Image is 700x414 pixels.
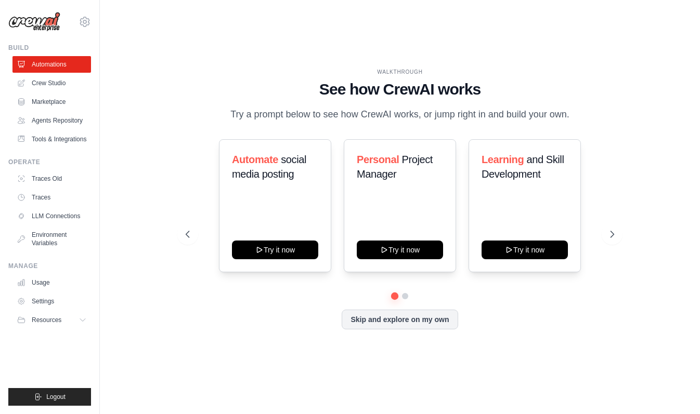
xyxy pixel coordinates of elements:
span: Project Manager [357,154,433,180]
button: Try it now [482,241,568,259]
a: Crew Studio [12,75,91,91]
span: social media posting [232,154,306,180]
a: Traces Old [12,170,91,187]
button: Try it now [357,241,443,259]
span: Personal [357,154,399,165]
div: WALKTHROUGH [186,68,614,76]
img: Logo [8,12,60,32]
a: Marketplace [12,94,91,110]
a: Settings [12,293,91,310]
a: Usage [12,274,91,291]
div: Build [8,44,91,52]
button: Resources [12,312,91,328]
span: Automate [232,154,278,165]
button: Skip and explore on my own [342,310,458,329]
span: Resources [32,316,61,324]
div: Manage [8,262,91,270]
p: Try a prompt below to see how CrewAI works, or jump right in and build your own. [225,107,575,122]
span: Logout [46,393,66,401]
span: Learning [482,154,524,165]
div: Operate [8,158,91,166]
iframe: Chat Widget [648,364,700,414]
a: Agents Repository [12,112,91,129]
a: Automations [12,56,91,73]
button: Logout [8,388,91,406]
a: Traces [12,189,91,206]
a: LLM Connections [12,208,91,224]
span: and Skill Development [482,154,564,180]
a: Environment Variables [12,226,91,251]
h1: See how CrewAI works [186,80,614,99]
button: Try it now [232,241,318,259]
a: Tools & Integrations [12,131,91,148]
